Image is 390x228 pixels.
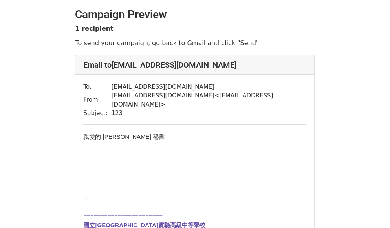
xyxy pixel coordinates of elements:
td: To: [83,83,111,92]
td: From: [83,91,111,109]
div: ​親愛的 [PERSON_NAME] 秘書 [83,132,306,142]
td: 123 [112,109,307,118]
h4: Email to [EMAIL_ADDRESS][DOMAIN_NAME] [83,60,306,70]
h2: Campaign Preview [75,8,315,21]
td: [EMAIL_ADDRESS][DOMAIN_NAME] [112,83,307,92]
td: Subject: [83,109,111,118]
div: ======================= [83,212,306,221]
span: -- [83,195,88,202]
strong: 1 recipient [75,25,113,32]
p: To send your campaign, go back to Gmail and click "Send". [75,39,315,47]
td: [EMAIL_ADDRESS][DOMAIN_NAME] < [EMAIL_ADDRESS][DOMAIN_NAME] > [112,91,307,109]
